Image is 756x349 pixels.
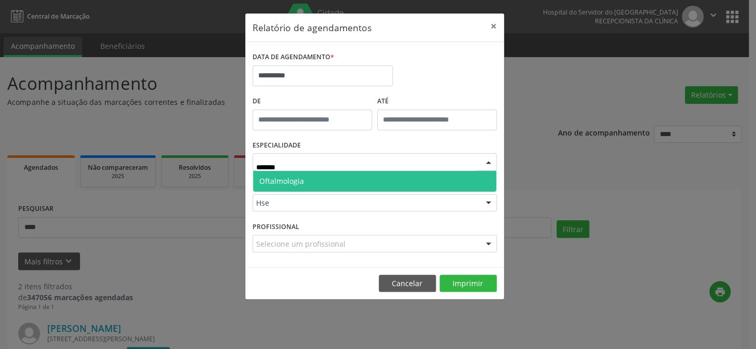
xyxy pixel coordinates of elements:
[379,275,436,292] button: Cancelar
[483,14,504,39] button: Close
[253,93,372,110] label: De
[253,49,334,65] label: DATA DE AGENDAMENTO
[253,219,299,235] label: PROFISSIONAL
[256,238,346,249] span: Selecione um profissional
[256,198,475,208] span: Hse
[253,138,301,154] label: ESPECIALIDADE
[440,275,497,292] button: Imprimir
[253,21,372,34] h5: Relatório de agendamentos
[259,176,304,186] span: Oftalmologia
[377,93,497,110] label: ATÉ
